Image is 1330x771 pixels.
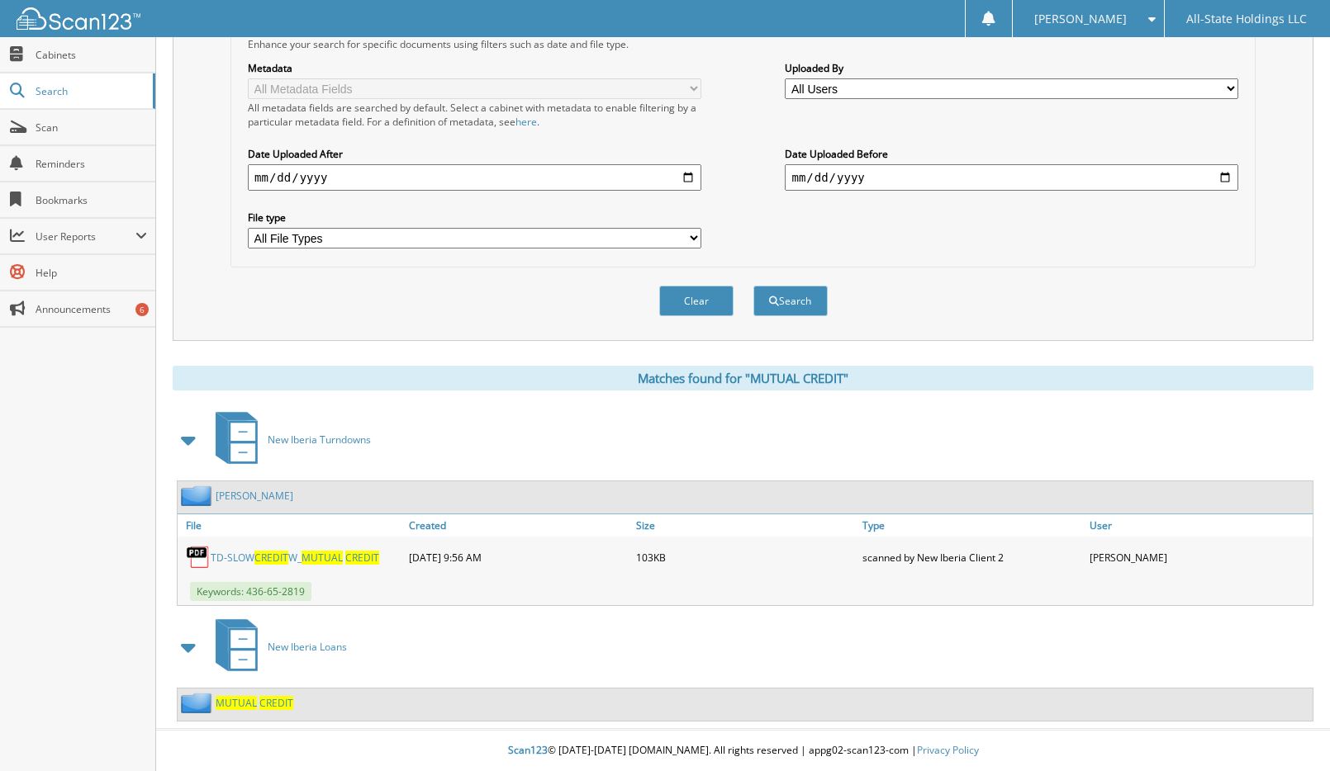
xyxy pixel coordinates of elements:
[36,302,147,316] span: Announcements
[36,266,147,280] span: Help
[1186,14,1307,24] span: All-State Holdings LLC
[1034,14,1127,24] span: [PERSON_NAME]
[858,541,1085,574] div: scanned by New Iberia Client 2
[216,696,293,710] a: MUTUAL CREDIT
[135,303,149,316] div: 6
[248,147,701,161] label: Date Uploaded After
[785,147,1238,161] label: Date Uploaded Before
[156,731,1330,771] div: © [DATE]-[DATE] [DOMAIN_NAME]. All rights reserved | appg02-scan123-com |
[36,48,147,62] span: Cabinets
[36,229,135,244] span: User Reports
[515,115,537,129] a: here
[248,164,701,191] input: start
[173,366,1313,390] div: Matches found for "MUTUAL CREDIT"
[268,433,371,447] span: New Iberia Turndowns
[917,743,979,757] a: Privacy Policy
[216,696,257,710] span: MUTUAL
[302,551,343,565] span: MUTUAL
[248,210,701,225] label: File type
[268,640,347,654] span: New Iberia Loans
[259,696,293,710] span: CREDIT
[17,7,140,30] img: scan123-logo-white.svg
[1247,692,1330,771] iframe: Chat Widget
[36,157,147,171] span: Reminders
[181,693,216,713] img: folder2.png
[254,551,288,565] span: CREDIT
[36,121,147,135] span: Scan
[248,101,701,129] div: All metadata fields are searched by default. Select a cabinet with metadata to enable filtering b...
[190,582,311,601] span: Keywords: 436-65-2819
[186,545,211,570] img: PDF.png
[405,514,632,537] a: Created
[1085,514,1313,537] a: User
[240,37,1247,51] div: Enhance your search for specific documents using filters such as date and file type.
[785,61,1238,75] label: Uploaded By
[508,743,548,757] span: Scan123
[1085,541,1313,574] div: [PERSON_NAME]
[785,164,1238,191] input: end
[181,485,216,506] img: folder2.png
[211,551,379,565] a: TD-SLOWCREDITW_MUTUAL CREDIT
[206,407,371,472] a: New Iberia Turndowns
[858,514,1085,537] a: Type
[632,541,859,574] div: 103KB
[36,193,147,207] span: Bookmarks
[632,514,859,537] a: Size
[659,286,734,316] button: Clear
[405,541,632,574] div: [DATE] 9:56 AM
[753,286,828,316] button: Search
[345,551,379,565] span: CREDIT
[216,489,293,503] a: [PERSON_NAME]
[36,84,145,98] span: Search
[178,514,405,537] a: File
[206,614,347,679] a: New Iberia Loans
[248,61,701,75] label: Metadata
